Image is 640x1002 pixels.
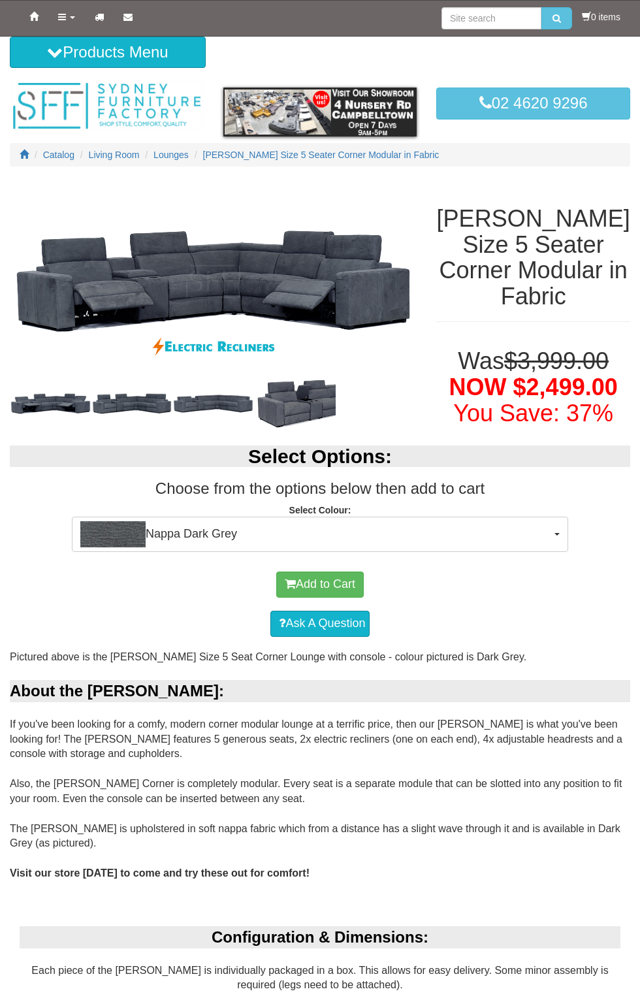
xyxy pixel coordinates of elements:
a: Catalog [43,150,74,160]
button: Products Menu [10,37,206,68]
b: Visit our store [DATE] to come and try these out for comfort! [10,867,310,879]
h1: Was [436,348,630,426]
strong: Select Colour: [289,505,351,515]
input: Site search [441,7,541,29]
font: You Save: 37% [453,400,613,427]
b: Select Options: [248,445,392,467]
h3: Choose from the options below then add to cart [10,480,630,497]
a: 02 4620 9296 [436,88,630,119]
button: Nappa Dark GreyNappa Dark Grey [72,517,568,552]
del: $3,999.00 [504,347,609,374]
img: showroom.gif [223,88,417,137]
img: Nappa Dark Grey [80,521,146,547]
div: Configuration & Dimensions: [20,926,620,948]
img: Sydney Furniture Factory [10,81,204,131]
a: [PERSON_NAME] Size 5 Seater Corner Modular in Fabric [203,150,440,160]
a: Lounges [153,150,189,160]
span: NOW $2,499.00 [449,374,618,400]
a: Living Room [89,150,140,160]
a: Ask A Question [270,611,369,637]
button: Add to Cart [276,572,364,598]
div: About the [PERSON_NAME]: [10,680,630,702]
span: Nappa Dark Grey [80,521,551,547]
h1: [PERSON_NAME] Size 5 Seater Corner Modular in Fabric [436,206,630,309]
li: 0 items [582,10,620,24]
